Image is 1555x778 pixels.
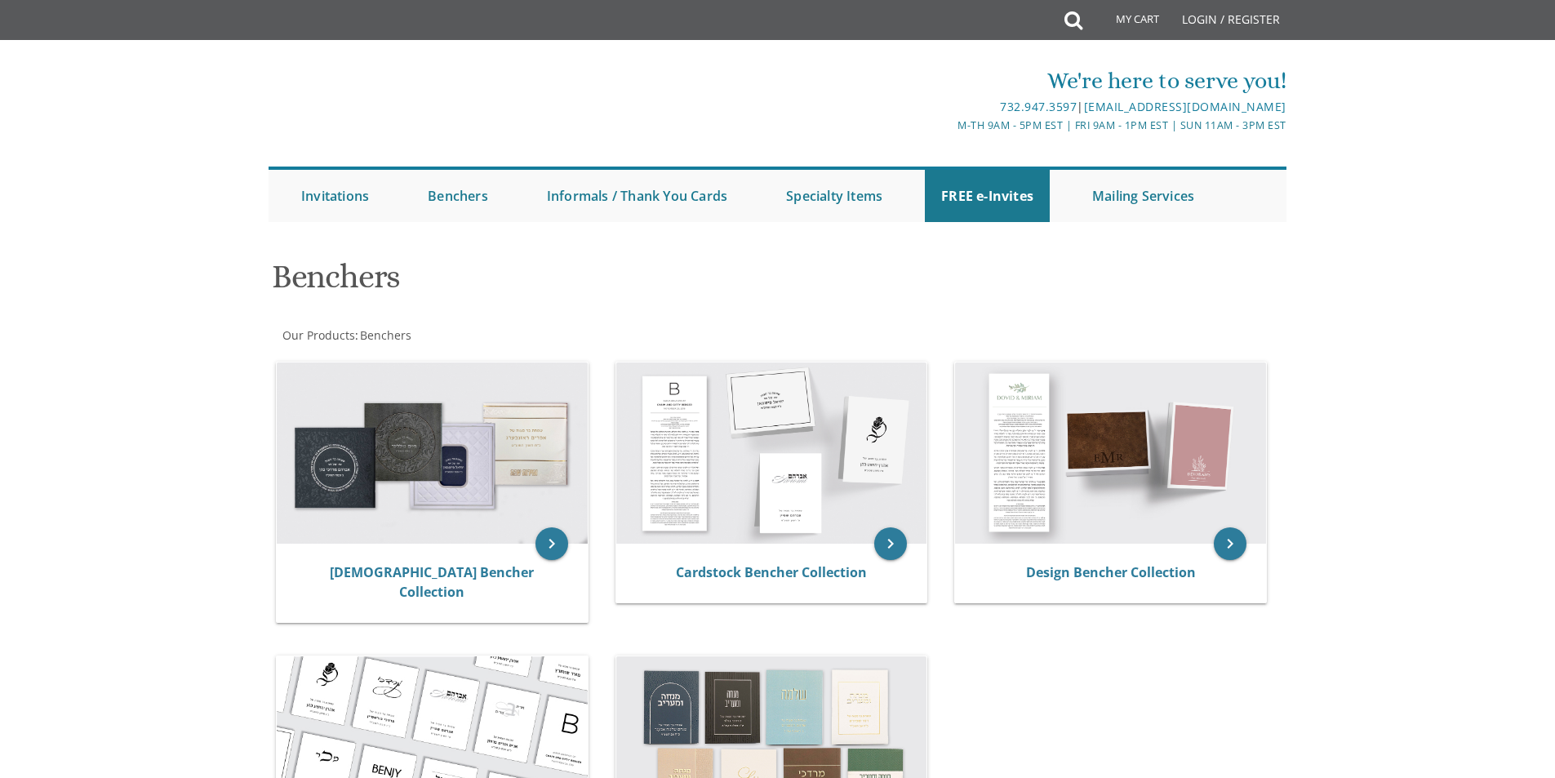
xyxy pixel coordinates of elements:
img: Judaica Bencher Collection [277,362,588,544]
div: M-Th 9am - 5pm EST | Fri 9am - 1pm EST | Sun 11am - 3pm EST [609,117,1286,134]
a: Benchers [358,327,411,343]
a: 732.947.3597 [1000,99,1077,114]
a: [DEMOGRAPHIC_DATA] Bencher Collection [330,563,534,601]
div: : [269,327,778,344]
a: Informals / Thank You Cards [531,170,744,222]
div: We're here to serve you! [609,64,1286,97]
img: Cardstock Bencher Collection [616,362,927,544]
img: Design Bencher Collection [955,362,1266,544]
a: Cardstock Bencher Collection [676,563,867,581]
span: Benchers [360,327,411,343]
a: Design Bencher Collection [1026,563,1196,581]
a: My Cart [1081,2,1171,42]
a: Our Products [281,327,355,343]
a: FREE e-Invites [925,170,1050,222]
a: keyboard_arrow_right [874,527,907,560]
a: Specialty Items [770,170,899,222]
a: Benchers [411,170,504,222]
a: [EMAIL_ADDRESS][DOMAIN_NAME] [1084,99,1286,114]
a: Mailing Services [1076,170,1211,222]
a: keyboard_arrow_right [1214,527,1246,560]
h1: Benchers [272,259,938,307]
a: Invitations [285,170,385,222]
div: | [609,97,1286,117]
a: keyboard_arrow_right [535,527,568,560]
